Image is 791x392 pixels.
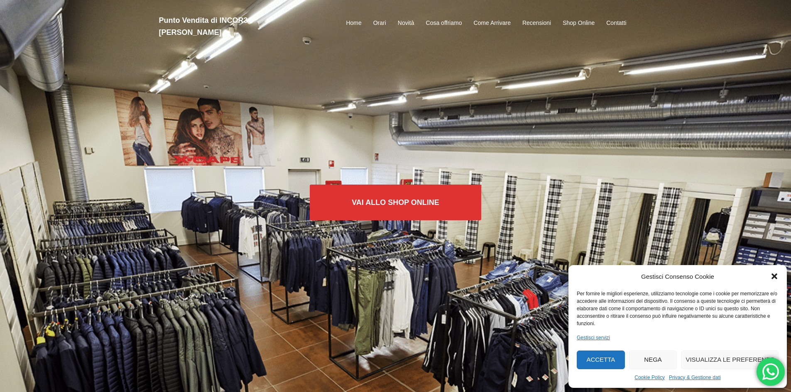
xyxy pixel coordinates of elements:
[398,18,414,28] a: Novità
[563,18,595,28] a: Shop Online
[629,351,677,369] button: Nega
[770,272,779,280] div: Chiudi la finestra di dialogo
[522,18,551,28] a: Recensioni
[577,351,625,369] button: Accetta
[373,18,386,28] a: Orari
[577,334,610,342] a: Gestisci servizi
[159,15,309,39] h2: Punto Vendita di INCOR3 [PERSON_NAME]
[346,18,361,28] a: Home
[681,351,779,369] button: Visualizza le preferenze
[669,373,721,382] a: Privacy & Gestione dati
[577,290,778,327] div: Per fornire le migliori esperienze, utilizziamo tecnologie come i cookie per memorizzare e/o acce...
[641,271,714,282] div: Gestisci Consenso Cookie
[426,18,462,28] a: Cosa offriamo
[473,18,510,28] a: Come Arrivare
[310,185,481,220] a: Vai allo SHOP ONLINE
[757,358,785,386] div: 'Hai
[606,18,626,28] a: Contatti
[634,373,665,382] a: Cookie Policy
